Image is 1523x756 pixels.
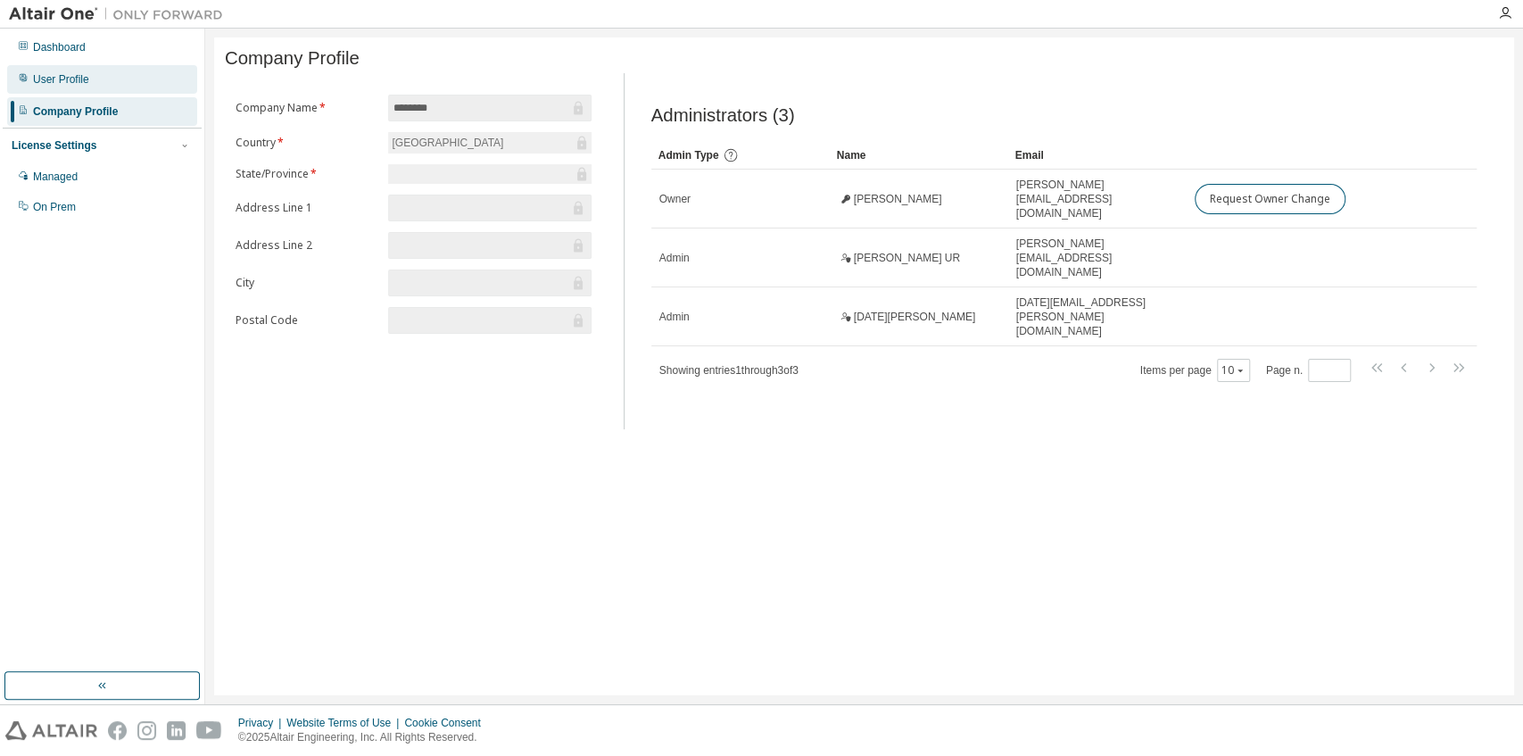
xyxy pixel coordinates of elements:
[1266,359,1351,382] span: Page n.
[659,310,690,324] span: Admin
[236,101,377,115] label: Company Name
[1195,184,1345,214] button: Request Owner Change
[1015,141,1179,170] div: Email
[238,716,286,730] div: Privacy
[108,721,127,740] img: facebook.svg
[854,310,975,324] span: [DATE][PERSON_NAME]
[33,200,76,214] div: On Prem
[33,40,86,54] div: Dashboard
[236,313,377,328] label: Postal Code
[1016,237,1179,279] span: [PERSON_NAME][EMAIL_ADDRESS][DOMAIN_NAME]
[236,276,377,290] label: City
[12,138,96,153] div: License Settings
[1140,359,1250,382] span: Items per page
[236,201,377,215] label: Address Line 1
[236,238,377,253] label: Address Line 2
[659,192,691,206] span: Owner
[658,149,719,162] span: Admin Type
[389,133,506,153] div: [GEOGRAPHIC_DATA]
[137,721,156,740] img: instagram.svg
[854,251,960,265] span: [PERSON_NAME] UR
[236,167,377,181] label: State/Province
[33,104,118,119] div: Company Profile
[388,132,591,154] div: [GEOGRAPHIC_DATA]
[854,192,942,206] span: [PERSON_NAME]
[167,721,186,740] img: linkedin.svg
[659,364,799,377] span: Showing entries 1 through 3 of 3
[236,136,377,150] label: Country
[1016,295,1179,338] span: [DATE][EMAIL_ADDRESS][PERSON_NAME][DOMAIN_NAME]
[196,721,222,740] img: youtube.svg
[5,721,97,740] img: altair_logo.svg
[33,170,78,184] div: Managed
[651,105,795,126] span: Administrators (3)
[286,716,404,730] div: Website Terms of Use
[225,48,360,69] span: Company Profile
[238,730,492,745] p: © 2025 Altair Engineering, Inc. All Rights Reserved.
[1016,178,1179,220] span: [PERSON_NAME][EMAIL_ADDRESS][DOMAIN_NAME]
[659,251,690,265] span: Admin
[404,716,491,730] div: Cookie Consent
[33,72,89,87] div: User Profile
[837,141,1001,170] div: Name
[9,5,232,23] img: Altair One
[1221,363,1246,378] button: 10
